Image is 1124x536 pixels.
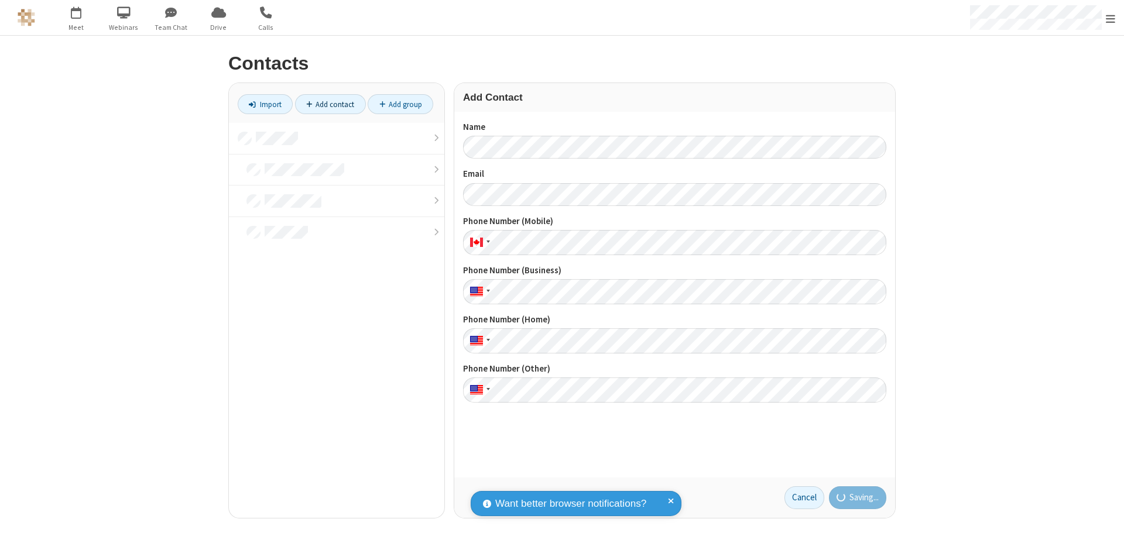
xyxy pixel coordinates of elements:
[197,22,241,33] span: Drive
[228,53,896,74] h2: Contacts
[463,264,886,277] label: Phone Number (Business)
[463,328,494,353] div: United States: + 1
[149,22,193,33] span: Team Chat
[102,22,146,33] span: Webinars
[463,362,886,376] label: Phone Number (Other)
[463,215,886,228] label: Phone Number (Mobile)
[1095,506,1115,528] iframe: Chat
[368,94,433,114] a: Add group
[784,486,824,510] a: Cancel
[463,167,886,181] label: Email
[463,279,494,304] div: United States: + 1
[54,22,98,33] span: Meet
[295,94,366,114] a: Add contact
[495,496,646,511] span: Want better browser notifications?
[463,121,886,134] label: Name
[244,22,288,33] span: Calls
[238,94,293,114] a: Import
[463,92,886,103] h3: Add Contact
[849,491,879,504] span: Saving...
[463,313,886,327] label: Phone Number (Home)
[18,9,35,26] img: QA Selenium DO NOT DELETE OR CHANGE
[463,230,494,255] div: Canada: + 1
[463,377,494,403] div: United States: + 1
[829,486,887,510] button: Saving...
